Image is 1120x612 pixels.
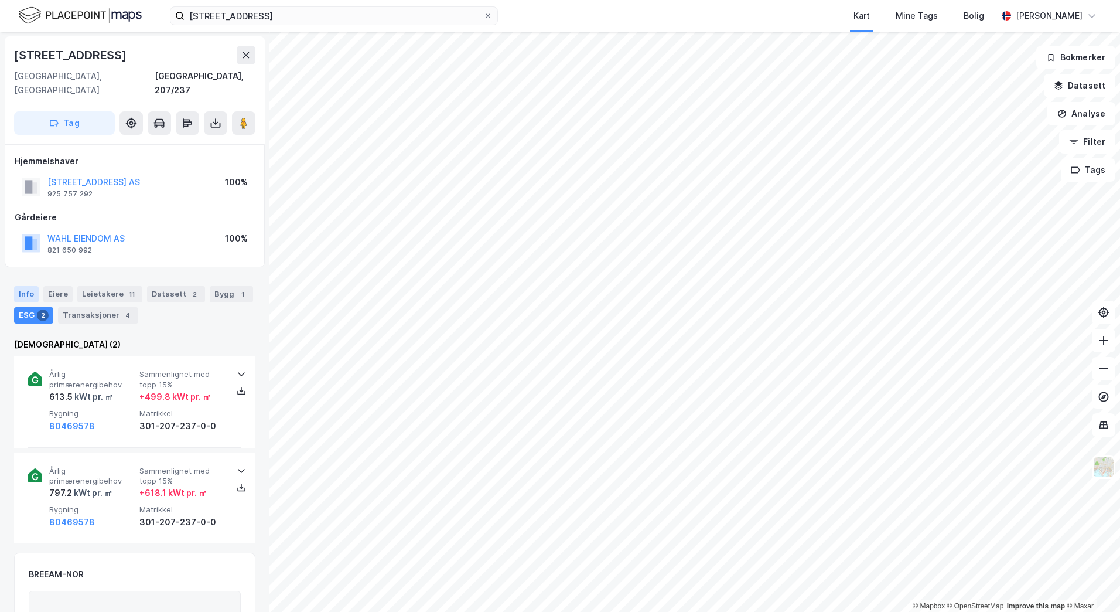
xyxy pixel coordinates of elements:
[77,286,142,302] div: Leietakere
[49,390,113,404] div: 613.5
[49,409,135,419] span: Bygning
[237,288,248,300] div: 1
[139,466,225,487] span: Sammenlignet med topp 15%
[47,189,93,199] div: 925 757 292
[189,288,200,300] div: 2
[1016,9,1083,23] div: [PERSON_NAME]
[72,486,112,500] div: kWt pr. ㎡
[73,390,113,404] div: kWt pr. ㎡
[49,486,112,500] div: 797.2
[47,246,92,255] div: 821 650 992
[49,369,135,390] span: Årlig primærenergibehov
[139,369,225,390] span: Sammenlignet med topp 15%
[58,307,138,324] div: Transaksjoner
[210,286,253,302] div: Bygg
[1044,74,1115,97] button: Datasett
[225,175,248,189] div: 100%
[49,466,135,487] span: Årlig primærenergibehov
[139,486,207,500] div: + 618.1 kWt pr. ㎡
[139,419,225,433] div: 301-207-237-0-0
[15,154,255,168] div: Hjemmelshaver
[49,419,95,433] button: 80469578
[14,46,129,64] div: [STREET_ADDRESS]
[964,9,984,23] div: Bolig
[185,7,483,25] input: Søk på adresse, matrikkel, gårdeiere, leietakere eller personer
[947,602,1004,610] a: OpenStreetMap
[29,567,84,582] div: BREEAM-NOR
[913,602,945,610] a: Mapbox
[1061,556,1120,612] iframe: Chat Widget
[37,310,49,321] div: 2
[139,409,225,419] span: Matrikkel
[122,310,134,321] div: 4
[49,505,135,515] span: Bygning
[1036,46,1115,69] button: Bokmerker
[43,286,73,302] div: Eiere
[853,9,870,23] div: Kart
[225,232,248,246] div: 100%
[139,515,225,529] div: 301-207-237-0-0
[15,210,255,225] div: Gårdeiere
[14,286,39,302] div: Info
[126,288,138,300] div: 11
[1047,102,1115,125] button: Analyse
[1092,456,1115,478] img: Z
[14,69,155,97] div: [GEOGRAPHIC_DATA], [GEOGRAPHIC_DATA]
[147,286,205,302] div: Datasett
[139,505,225,515] span: Matrikkel
[19,5,142,26] img: logo.f888ab2527a4732fd821a326f86c7f29.svg
[1061,556,1120,612] div: Kontrollprogram for chat
[14,111,115,135] button: Tag
[14,307,53,324] div: ESG
[139,390,211,404] div: + 499.8 kWt pr. ㎡
[896,9,938,23] div: Mine Tags
[1007,602,1065,610] a: Improve this map
[1061,158,1115,182] button: Tags
[1059,130,1115,154] button: Filter
[155,69,255,97] div: [GEOGRAPHIC_DATA], 207/237
[14,338,255,352] div: [DEMOGRAPHIC_DATA] (2)
[49,515,95,529] button: 80469578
